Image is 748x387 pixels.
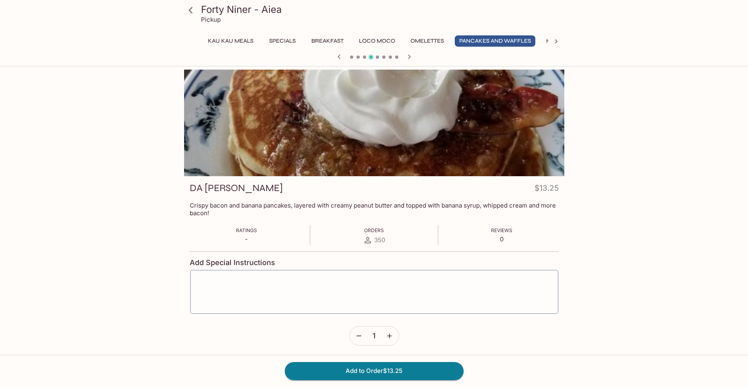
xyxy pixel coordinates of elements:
span: 1 [373,331,375,340]
p: - [236,235,257,243]
button: Omelettes [406,35,448,47]
span: Orders [364,227,384,233]
h4: Add Special Instructions [190,258,559,267]
button: Hawaiian Style French Toast [542,35,641,47]
p: Crispy bacon and banana pancakes, layered with creamy peanut butter and topped with banana syrup,... [190,202,559,217]
button: Add to Order$13.25 [285,362,464,380]
button: Kau Kau Meals [203,35,258,47]
h4: $13.25 [535,182,559,198]
p: 0 [491,235,512,243]
button: Breakfast [307,35,348,47]
div: DA ELVIS PANCAKES [184,70,564,176]
span: Ratings [236,227,257,233]
button: Pancakes and Waffles [455,35,535,47]
button: Specials [264,35,300,47]
span: 350 [374,236,385,244]
p: Pickup [201,16,221,23]
span: Reviews [491,227,512,233]
h3: DA [PERSON_NAME] [190,182,283,194]
h3: Forty Niner - Aiea [201,3,561,16]
button: Loco Moco [354,35,400,47]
